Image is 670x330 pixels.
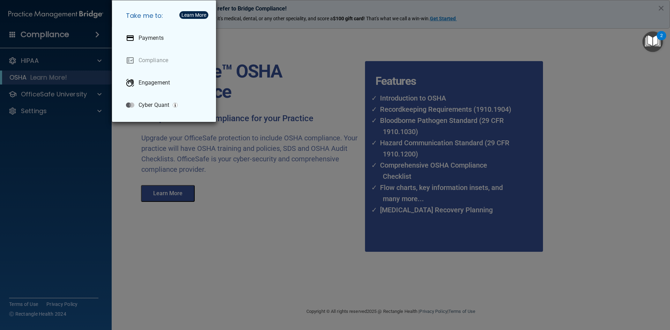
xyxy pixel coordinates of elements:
button: Open Resource Center, 2 new notifications [642,31,663,52]
button: Learn More [179,11,208,19]
a: Cyber Quant [120,95,210,115]
p: Payments [139,35,164,42]
a: Engagement [120,73,210,93]
a: Payments [120,28,210,48]
div: 2 [660,36,663,45]
p: Engagement [139,79,170,86]
div: Learn More [181,13,206,17]
a: Compliance [120,51,210,70]
p: Cyber Quant [139,102,169,109]
h5: Take me to: [120,6,210,25]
